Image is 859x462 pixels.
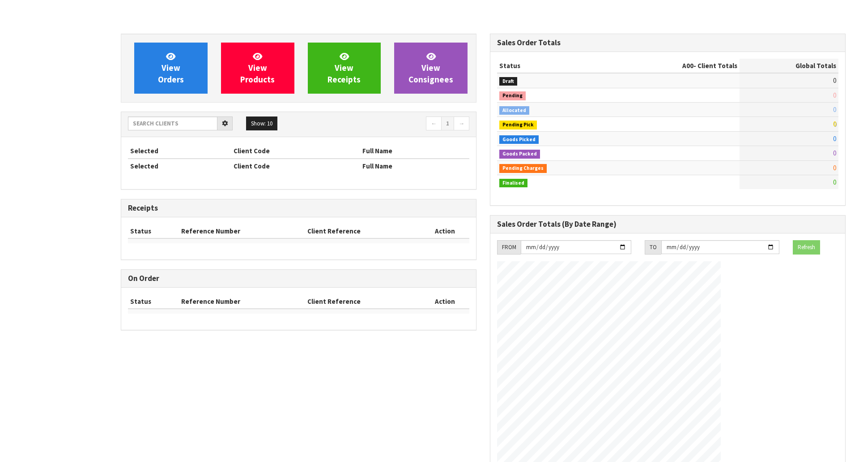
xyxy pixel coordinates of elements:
span: 0 [833,164,836,172]
span: 0 [833,134,836,143]
span: 0 [833,178,836,186]
th: Global Totals [740,59,838,73]
nav: Page navigation [305,117,469,132]
span: Pending [499,91,526,100]
th: Full Name [360,159,469,173]
th: Reference Number [179,224,306,238]
span: View Receipts [327,51,361,85]
span: Draft [499,77,517,86]
th: Client Code [231,144,360,158]
button: Show: 10 [246,117,277,131]
button: Refresh [793,240,820,255]
span: Finalised [499,179,527,188]
span: 0 [833,91,836,99]
th: Selected [128,144,231,158]
a: ViewReceipts [308,43,381,94]
a: ← [426,117,442,131]
span: Pending Charges [499,164,547,173]
th: - Client Totals [610,59,740,73]
th: Action [420,294,469,309]
span: Allocated [499,106,529,115]
span: View Consignees [408,51,453,85]
th: Reference Number [179,294,306,309]
th: Client Code [231,159,360,173]
span: Goods Packed [499,150,540,159]
th: Client Reference [305,294,420,309]
a: → [454,117,469,131]
span: View Orders [158,51,184,85]
th: Status [497,59,610,73]
span: Pending Pick [499,121,537,130]
span: 0 [833,149,836,157]
h3: On Order [128,274,469,283]
th: Full Name [360,144,469,158]
input: Search clients [128,117,217,130]
div: FROM [497,240,521,255]
a: ViewProducts [221,43,294,94]
div: TO [645,240,661,255]
span: Goods Picked [499,135,539,144]
th: Client Reference [305,224,420,238]
th: Status [128,224,179,238]
th: Status [128,294,179,309]
h3: Sales Order Totals (By Date Range) [497,220,838,229]
span: A00 [682,61,693,70]
th: Action [420,224,469,238]
a: ViewConsignees [394,43,468,94]
a: ViewOrders [134,43,208,94]
span: 0 [833,76,836,85]
h3: Sales Order Totals [497,39,838,47]
a: 1 [441,117,454,131]
span: View Products [240,51,275,85]
span: 0 [833,120,836,128]
th: Selected [128,159,231,173]
h3: Receipts [128,204,469,212]
span: 0 [833,105,836,114]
